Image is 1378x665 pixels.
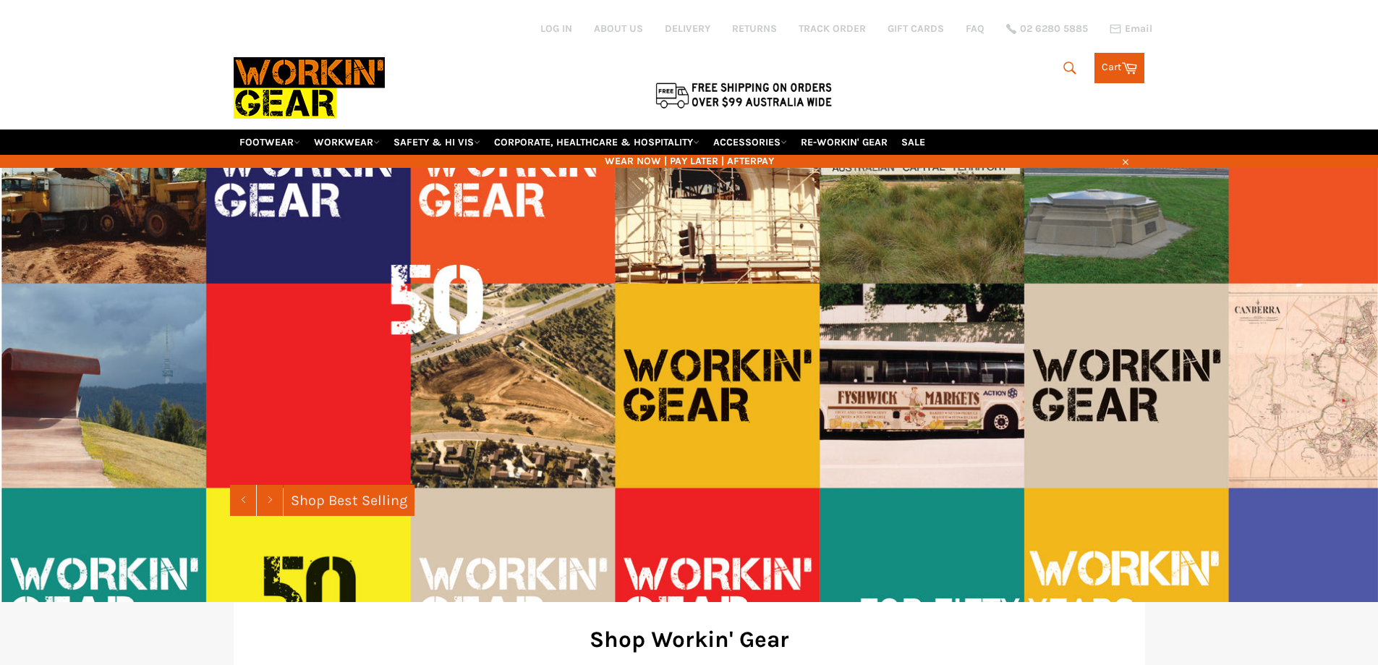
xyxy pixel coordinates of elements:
[255,624,1123,655] h2: Shop Workin' Gear
[707,130,793,155] a: ACCESSORIES
[234,154,1145,168] span: WEAR NOW | PAY LATER | AFTERPAY
[540,22,572,35] a: Log in
[1125,24,1152,34] span: Email
[488,130,705,155] a: CORPORATE, HEALTHCARE & HOSPITALITY
[653,80,834,110] img: Flat $9.95 shipping Australia wide
[234,47,385,129] img: Workin Gear leaders in Workwear, Safety Boots, PPE, Uniforms. Australia's No.1 in Workwear
[388,130,486,155] a: SAFETY & HI VIS
[732,22,777,35] a: RETURNS
[665,22,710,35] a: DELIVERY
[1094,53,1144,83] a: Cart
[888,22,944,35] a: GIFT CARDS
[1006,24,1088,34] a: 02 6280 5885
[284,485,414,516] a: Shop Best Selling
[308,130,386,155] a: WORKWEAR
[594,22,643,35] a: ABOUT US
[896,130,931,155] a: SALE
[799,22,866,35] a: TRACK ORDER
[1110,23,1152,35] a: Email
[1020,24,1088,34] span: 02 6280 5885
[795,130,893,155] a: RE-WORKIN' GEAR
[234,130,306,155] a: FOOTWEAR
[966,22,984,35] a: FAQ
